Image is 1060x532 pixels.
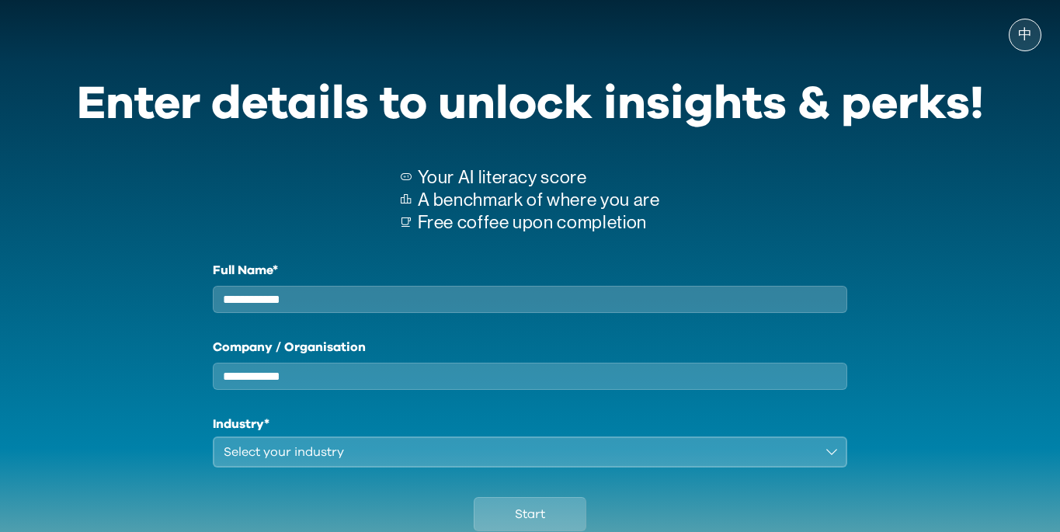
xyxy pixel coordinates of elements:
[77,67,984,141] div: Enter details to unlock insights & perks!
[474,497,586,531] button: Start
[213,338,848,356] label: Company / Organisation
[418,166,660,189] p: Your AI literacy score
[224,443,815,461] div: Select your industry
[213,415,848,433] h1: Industry*
[1018,27,1032,43] span: 中
[418,211,660,234] p: Free coffee upon completion
[213,436,848,468] button: Select your industry
[515,505,545,523] span: Start
[418,189,660,211] p: A benchmark of where you are
[213,261,848,280] label: Full Name*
